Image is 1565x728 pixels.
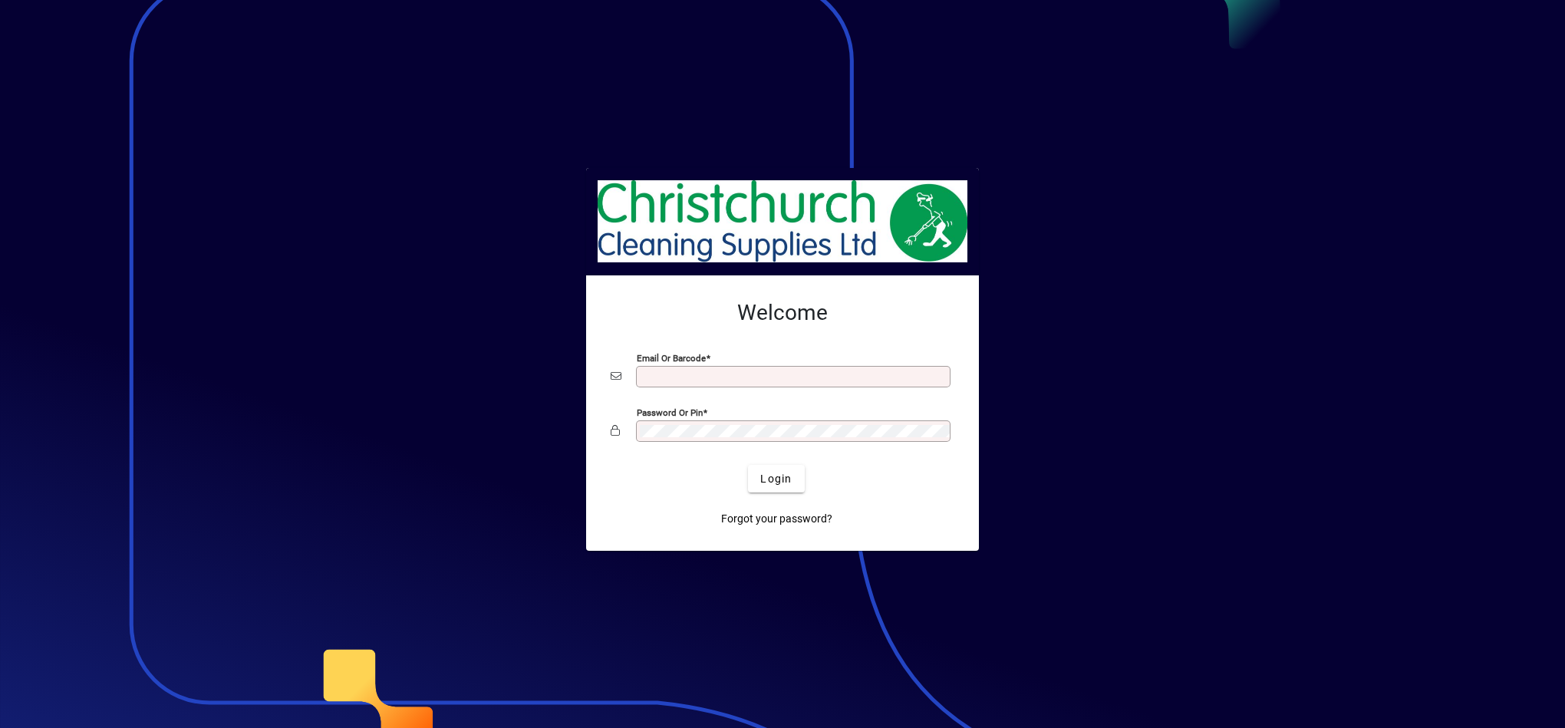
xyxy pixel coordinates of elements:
span: Forgot your password? [721,511,832,527]
button: Login [748,465,804,492]
a: Forgot your password? [715,505,839,532]
mat-label: Password or Pin [637,407,703,418]
span: Login [760,471,792,487]
mat-label: Email or Barcode [637,353,706,364]
h2: Welcome [611,300,954,326]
